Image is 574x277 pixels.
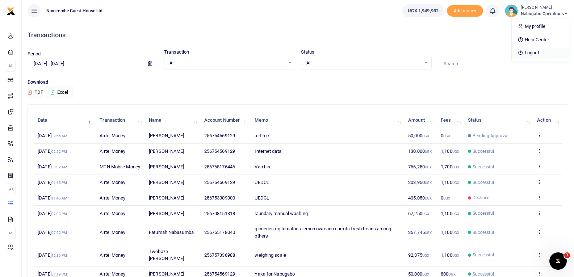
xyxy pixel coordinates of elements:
[422,253,429,257] small: UGX
[473,194,490,201] span: Declined
[441,230,459,235] span: 1,100
[404,113,437,128] th: Amount: activate to sort column ascending
[38,148,67,154] span: [DATE]
[408,211,429,216] span: 67,250
[408,195,432,201] span: 405,050
[164,49,189,56] label: Transaction
[200,113,251,128] th: Account Number: activate to sort column ascending
[408,271,429,277] span: 50,000
[441,271,456,277] span: 800
[149,249,184,261] span: Twebaze [PERSON_NAME]
[204,133,235,138] span: 256754569129
[437,58,568,70] input: Search
[441,133,450,138] span: 0
[399,4,447,17] li: Wallet ballance
[145,113,200,128] th: Name: activate to sort column ascending
[38,252,67,258] span: [DATE]
[533,113,562,128] th: Action: activate to sort column ascending
[441,252,459,258] span: 1,100
[452,181,459,185] small: UGX
[306,59,421,67] span: All
[38,164,67,169] span: [DATE]
[38,271,67,277] span: [DATE]
[255,180,269,185] span: UEDCL
[51,150,67,154] small: 02:12 PM
[402,4,444,17] a: UGX 1,949,932
[149,133,184,138] span: [PERSON_NAME]
[408,230,432,235] span: 357,745
[443,134,450,138] small: UGX
[521,11,568,17] span: Nabugabo operations
[149,180,184,185] span: [PERSON_NAME]
[408,180,432,185] span: 203,950
[169,59,284,67] span: All
[473,164,494,170] span: Successful
[149,195,184,201] span: [PERSON_NAME]
[425,196,432,200] small: UGX
[452,231,459,235] small: UGX
[6,227,16,239] li: M
[100,211,125,216] span: Airtel Money
[408,252,429,258] span: 92,375
[452,212,459,216] small: UGX
[51,231,67,235] small: 07:22 PM
[408,164,432,169] span: 766,250
[255,252,286,258] span: weighing scale
[473,179,494,186] span: Successful
[447,5,483,17] span: Add money
[96,113,145,128] th: Transaction: activate to sort column ascending
[34,113,96,128] th: Date: activate to sort column descending
[204,164,235,169] span: 256768176446
[204,180,235,185] span: 256754569129
[6,183,16,195] li: Ac
[204,148,235,154] span: 256754569129
[38,195,67,201] span: [DATE]
[464,113,533,128] th: Status: activate to sort column ascending
[51,196,68,200] small: 11:45 AM
[441,211,459,216] span: 1,100
[43,8,106,14] span: Namirembe Guest House Ltd
[149,271,184,277] span: [PERSON_NAME]
[425,231,432,235] small: UGX
[100,230,125,235] span: Airtel Money
[441,195,450,201] span: 0
[149,211,184,216] span: [PERSON_NAME]
[51,272,67,276] small: 07:19 PM
[447,5,483,17] li: Toup your wallet
[425,181,432,185] small: UGX
[100,180,125,185] span: Airtel Money
[51,212,67,216] small: 07:33 PM
[100,164,140,169] span: MTN Mobile Money
[251,113,404,128] th: Memo: activate to sort column ascending
[301,49,315,56] label: Status
[473,252,494,258] span: Successful
[51,165,68,169] small: 08:02 AM
[100,271,125,277] span: Airtel Money
[408,148,432,154] span: 130,000
[447,8,483,13] a: Add money
[204,271,235,277] span: 256754569129
[7,8,15,13] a: logo-small logo-large logo-large
[100,252,125,258] span: Airtel Money
[408,7,439,14] span: UGX 1,949,932
[38,180,67,185] span: [DATE]
[28,31,568,39] h4: Transactions
[512,48,569,58] a: Logout
[441,164,459,169] span: 1,700
[38,211,67,216] span: [DATE]
[441,180,459,185] span: 1,100
[505,4,568,17] a: profile-user [PERSON_NAME] Nabugabo operations
[255,195,269,201] span: UEDCL
[473,229,494,236] span: Successful
[51,134,68,138] small: 09:56 AM
[204,211,235,216] span: 256708151318
[28,79,568,86] p: Download
[441,148,459,154] span: 1,100
[473,210,494,217] span: Successful
[425,165,432,169] small: UGX
[452,165,459,169] small: UGX
[38,133,67,138] span: [DATE]
[149,164,184,169] span: [PERSON_NAME]
[255,148,281,154] span: Internet data
[204,195,235,201] span: 256753309300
